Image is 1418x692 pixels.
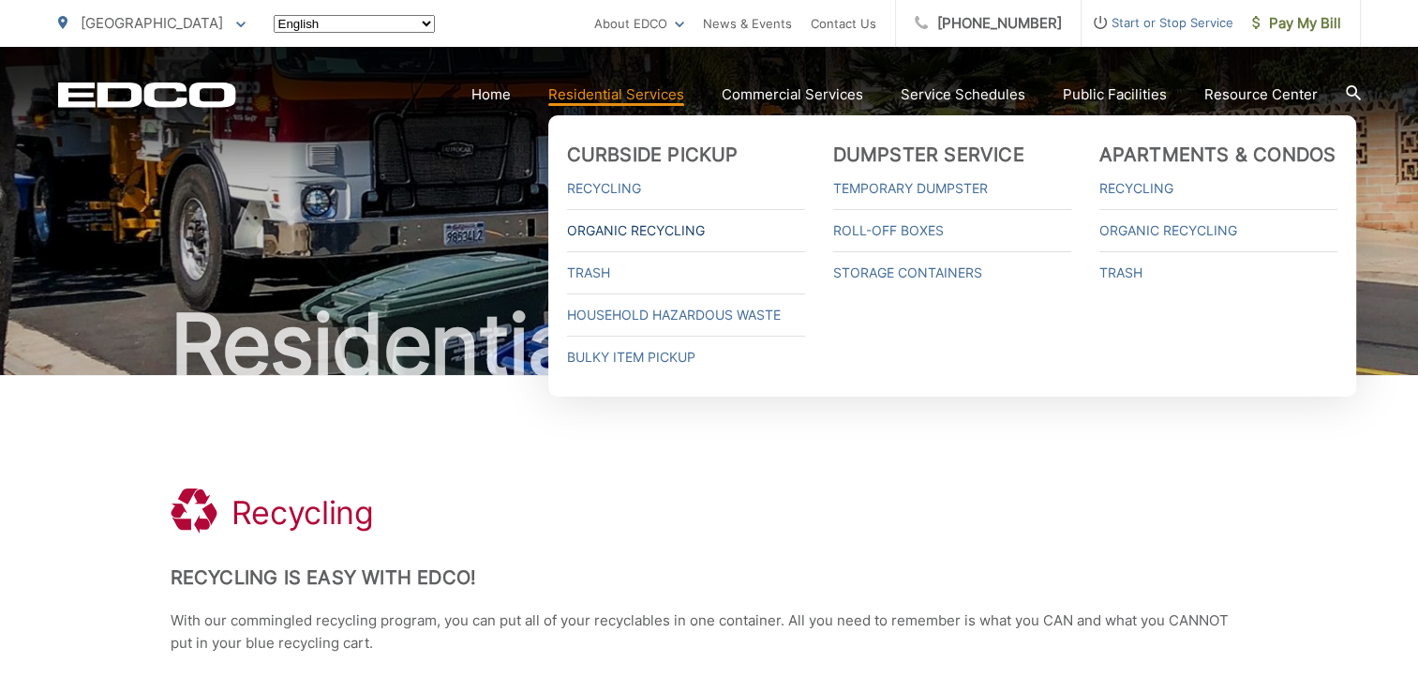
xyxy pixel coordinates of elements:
a: Service Schedules [901,83,1025,106]
select: Select a language [274,15,435,33]
a: Trash [1099,262,1337,284]
a: News & Events [703,12,792,35]
a: Contact Us [811,12,876,35]
h1: Recycling [231,494,374,532]
a: EDCD logo. Return to the homepage. [58,82,236,108]
a: Household Hazardous Waste [567,304,805,326]
a: Storage Containers [833,262,1071,284]
a: Organic Recycling [1099,219,1337,242]
span: [GEOGRAPHIC_DATA] [81,14,223,32]
a: Apartments & Condos [1099,143,1336,166]
a: Home [471,83,511,106]
a: Temporary Dumpster [833,177,1071,200]
h2: Recycling is Easy with EDCO! [171,566,1248,589]
a: Curbside Pickup [567,143,739,166]
a: Organic Recycling [567,219,805,242]
a: Recycling [1099,177,1337,200]
h2: Residential Services [58,298,1361,392]
span: Pay My Bill [1252,12,1341,35]
p: With our commingled recycling program, you can put all of your recyclables in one container. All ... [171,609,1248,654]
a: Roll-Off Boxes [833,219,1071,242]
a: Dumpster Service [833,143,1024,166]
a: Trash [567,262,805,284]
a: Commercial Services [722,83,863,106]
a: Recycling [567,177,805,200]
a: Resource Center [1204,83,1318,106]
a: About EDCO [594,12,684,35]
a: Bulky Item Pickup [567,346,805,369]
a: Residential Services [548,83,684,106]
a: Public Facilities [1063,83,1167,106]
